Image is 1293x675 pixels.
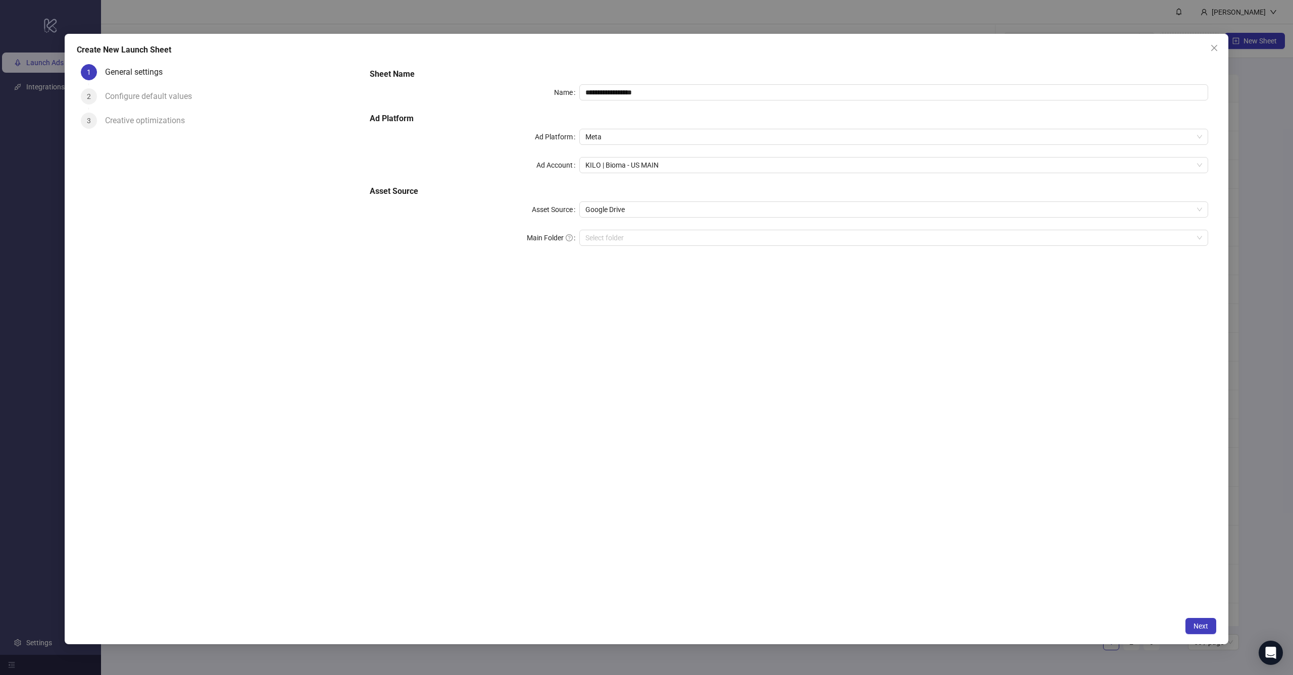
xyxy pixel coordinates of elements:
[87,68,91,76] span: 1
[536,157,579,173] label: Ad Account
[1210,44,1218,52] span: close
[554,84,579,100] label: Name
[370,68,1208,80] h5: Sheet Name
[532,201,579,218] label: Asset Source
[77,44,1216,56] div: Create New Launch Sheet
[105,88,200,105] div: Configure default values
[535,129,579,145] label: Ad Platform
[585,158,1202,173] span: KILO | Bioma - US MAIN
[585,129,1202,144] span: Meta
[1193,622,1208,630] span: Next
[87,117,91,125] span: 3
[105,64,171,80] div: General settings
[370,185,1208,197] h5: Asset Source
[87,92,91,100] span: 2
[527,230,579,246] label: Main Folder
[579,84,1208,100] input: Name
[370,113,1208,125] h5: Ad Platform
[585,202,1202,217] span: Google Drive
[566,234,573,241] span: question-circle
[1185,618,1216,634] button: Next
[105,113,193,129] div: Creative optimizations
[1259,641,1283,665] div: Open Intercom Messenger
[1206,40,1222,56] button: Close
